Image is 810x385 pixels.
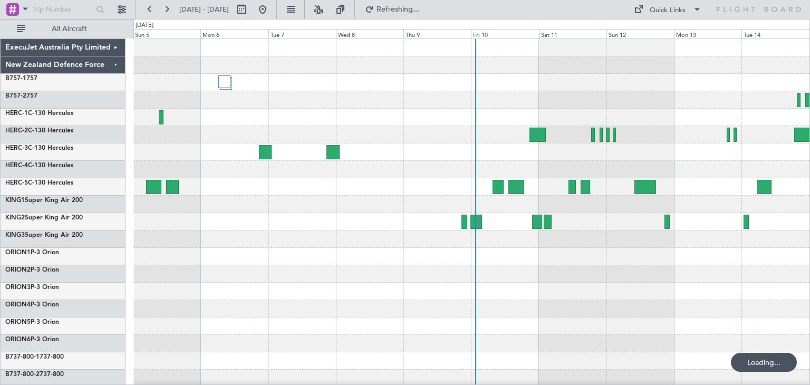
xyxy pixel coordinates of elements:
[5,336,31,343] span: ORION6
[27,25,111,33] span: All Aircraft
[376,6,420,13] span: Refreshing...
[5,249,59,256] a: ORION1P-3 Orion
[5,284,31,291] span: ORION3
[403,29,471,38] div: Thu 9
[136,21,153,30] div: [DATE]
[5,302,59,308] a: ORION4P-3 Orion
[5,232,25,238] span: KING3
[5,267,59,273] a: ORION2P-3 Orion
[539,29,606,38] div: Sat 11
[5,162,73,169] a: HERC-4C-130 Hercules
[5,110,73,117] a: HERC-1C-130 Hercules
[5,197,25,204] span: KING1
[5,93,37,99] a: B757-2757
[5,267,31,273] span: ORION2
[179,5,229,14] span: [DATE] - [DATE]
[5,284,59,291] a: ORION3P-3 Orion
[5,371,40,378] span: B737-800-2
[200,29,268,38] div: Mon 6
[5,249,31,256] span: ORION1
[471,29,538,38] div: Fri 10
[268,29,336,38] div: Tue 7
[5,319,31,325] span: ORION5
[32,2,93,17] input: Trip Number
[5,145,28,151] span: HERC-3
[12,21,114,37] button: All Aircraft
[5,128,28,134] span: HERC-2
[5,162,28,169] span: HERC-4
[5,145,73,151] a: HERC-3C-130 Hercules
[5,75,37,82] a: B757-1757
[5,354,40,360] span: B737-800-1
[5,232,83,238] a: KING3Super King Air 200
[606,29,674,38] div: Sun 12
[5,93,26,99] span: B757-2
[731,353,797,372] div: Loading...
[5,302,31,308] span: ORION4
[650,5,686,16] div: Quick Links
[629,1,707,18] button: Quick Links
[5,319,59,325] a: ORION5P-3 Orion
[336,29,403,38] div: Wed 8
[5,215,83,221] a: KING2Super King Air 200
[5,354,64,360] a: B737-800-1737-800
[5,128,73,134] a: HERC-2C-130 Hercules
[741,29,809,38] div: Tue 14
[5,75,26,82] span: B757-1
[5,336,59,343] a: ORION6P-3 Orion
[5,180,73,186] a: HERC-5C-130 Hercules
[360,1,423,18] button: Refreshing...
[5,371,64,378] a: B737-800-2737-800
[5,197,83,204] a: KING1Super King Air 200
[674,29,741,38] div: Mon 13
[133,29,200,38] div: Sun 5
[5,215,25,221] span: KING2
[5,110,28,117] span: HERC-1
[5,180,28,186] span: HERC-5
